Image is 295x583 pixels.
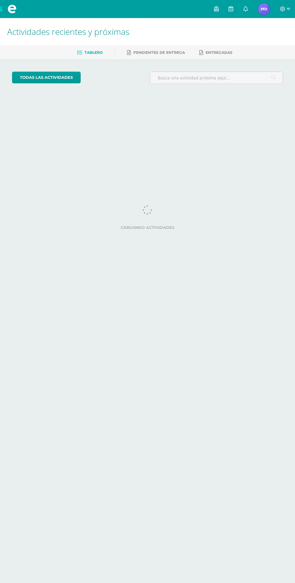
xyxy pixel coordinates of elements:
[133,50,185,55] span: Pendientes de entrega
[150,72,283,84] input: Busca una actividad próxima aquí...
[199,48,232,57] a: Entregadas
[206,50,232,55] span: Entregadas
[77,48,103,57] a: Tablero
[258,3,270,15] img: 63a955e32fd5c33352eeade8b2ebbb62.png
[12,225,283,230] label: Cargando actividades
[85,50,103,55] span: Tablero
[7,26,129,37] span: Actividades recientes y próximas
[12,72,81,83] a: todas las Actividades
[127,48,185,57] a: Pendientes de entrega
